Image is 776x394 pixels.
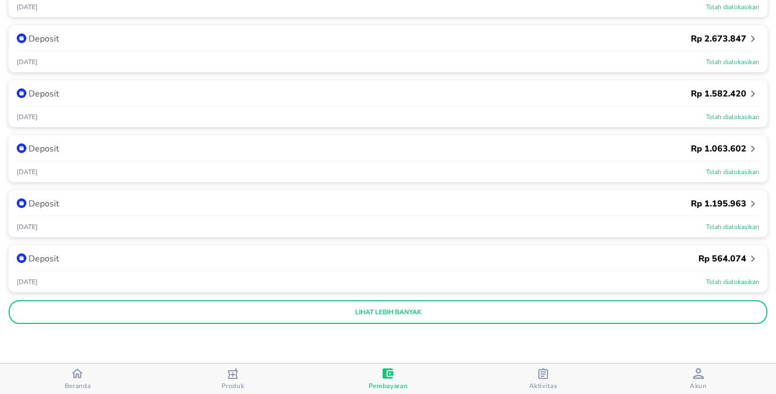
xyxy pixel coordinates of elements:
span: Aktivitas [529,382,558,390]
button: Pembayaran [310,364,466,394]
div: Deposit [17,197,388,210]
button: Produk [155,364,310,394]
p: Telah dialokasikan [388,277,759,287]
p: [DATE] [17,2,388,12]
img: k9tL1lISMAAAAAElFTkSuQmCC [17,198,26,208]
span: Akun [690,382,707,390]
span: Beranda [65,382,91,390]
div: Deposit [17,32,388,45]
img: k9tL1lISMAAAAAElFTkSuQmCC [17,88,26,98]
img: k9tL1lISMAAAAAElFTkSuQmCC [17,143,26,153]
img: k9tL1lISMAAAAAElFTkSuQmCC [17,253,26,263]
p: Telah dialokasikan [388,112,759,122]
p: Telah dialokasikan [388,167,759,177]
span: Pembayaran [369,382,408,390]
p: Telah dialokasikan [388,2,759,12]
p: Rp 1.582.420 [691,87,746,100]
p: Telah dialokasikan [388,222,759,232]
div: Deposit [17,87,388,100]
p: Rp 564.074 [698,252,746,265]
div: Deposit [17,252,388,265]
p: lihat lebih banyak [16,308,760,316]
p: [DATE] [17,277,388,287]
p: Rp 1.195.963 [691,197,746,210]
p: [DATE] [17,57,388,67]
p: Rp 2.673.847 [691,32,746,45]
p: [DATE] [17,167,388,177]
img: k9tL1lISMAAAAAElFTkSuQmCC [17,33,26,43]
p: [DATE] [17,222,388,232]
div: Deposit [17,142,388,155]
button: lihat lebih banyak [9,300,767,324]
p: [DATE] [17,112,388,122]
p: Telah dialokasikan [388,57,759,67]
span: Produk [221,382,245,390]
button: Aktivitas [466,364,621,394]
button: Akun [621,364,776,394]
p: Rp 1.063.602 [691,142,746,155]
